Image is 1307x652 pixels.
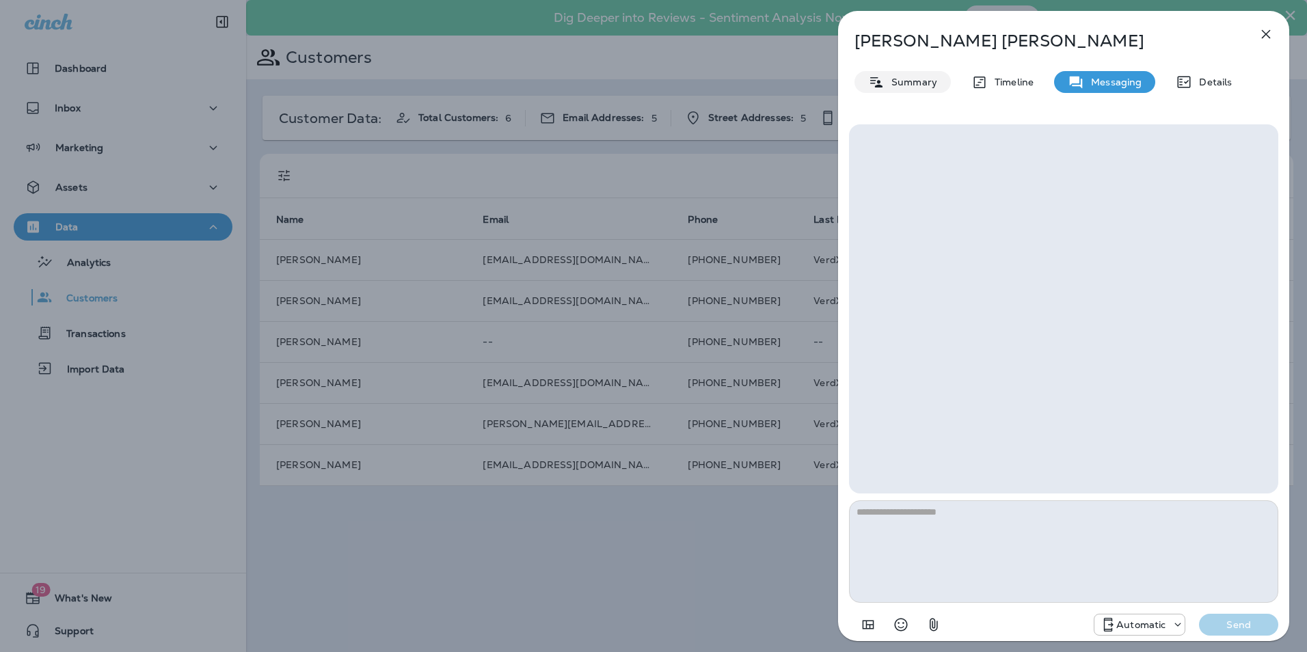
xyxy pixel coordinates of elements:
p: Summary [885,77,937,87]
p: Timeline [988,77,1034,87]
button: Add in a premade template [854,611,882,638]
p: Automatic [1116,619,1165,630]
p: Messaging [1084,77,1142,87]
p: [PERSON_NAME] [PERSON_NAME] [854,31,1228,51]
button: Select an emoji [887,611,915,638]
p: Details [1192,77,1232,87]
